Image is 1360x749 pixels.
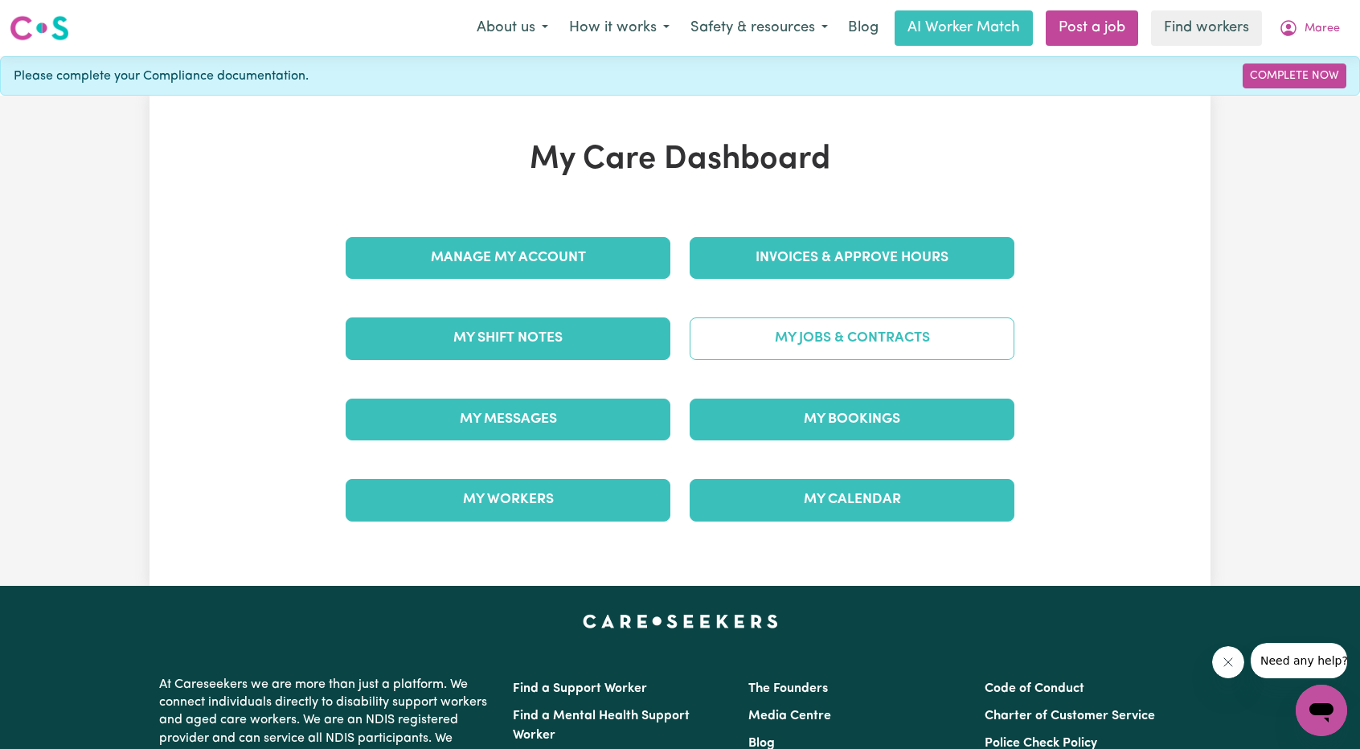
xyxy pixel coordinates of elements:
a: My Bookings [690,399,1014,440]
a: Code of Conduct [985,682,1084,695]
a: Find a Support Worker [513,682,647,695]
iframe: Message from company [1251,643,1347,678]
a: Find workers [1151,10,1262,46]
a: Blog [838,10,888,46]
a: AI Worker Match [895,10,1033,46]
a: The Founders [748,682,828,695]
a: Complete Now [1243,63,1346,88]
a: Invoices & Approve Hours [690,237,1014,279]
a: Post a job [1046,10,1138,46]
a: Charter of Customer Service [985,710,1155,722]
a: Find a Mental Health Support Worker [513,710,690,742]
a: Manage My Account [346,237,670,279]
button: My Account [1268,11,1350,45]
a: My Jobs & Contracts [690,317,1014,359]
iframe: Close message [1212,646,1244,678]
a: My Messages [346,399,670,440]
a: Media Centre [748,710,831,722]
a: Careseekers home page [583,615,778,628]
a: My Calendar [690,479,1014,521]
span: Need any help? [10,11,97,24]
button: About us [466,11,559,45]
button: Safety & resources [680,11,838,45]
a: My Workers [346,479,670,521]
span: Maree [1305,20,1340,38]
iframe: Button to launch messaging window [1296,685,1347,736]
h1: My Care Dashboard [336,141,1024,179]
button: How it works [559,11,680,45]
a: Careseekers logo [10,10,69,47]
img: Careseekers logo [10,14,69,43]
span: Please complete your Compliance documentation. [14,67,309,86]
a: My Shift Notes [346,317,670,359]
